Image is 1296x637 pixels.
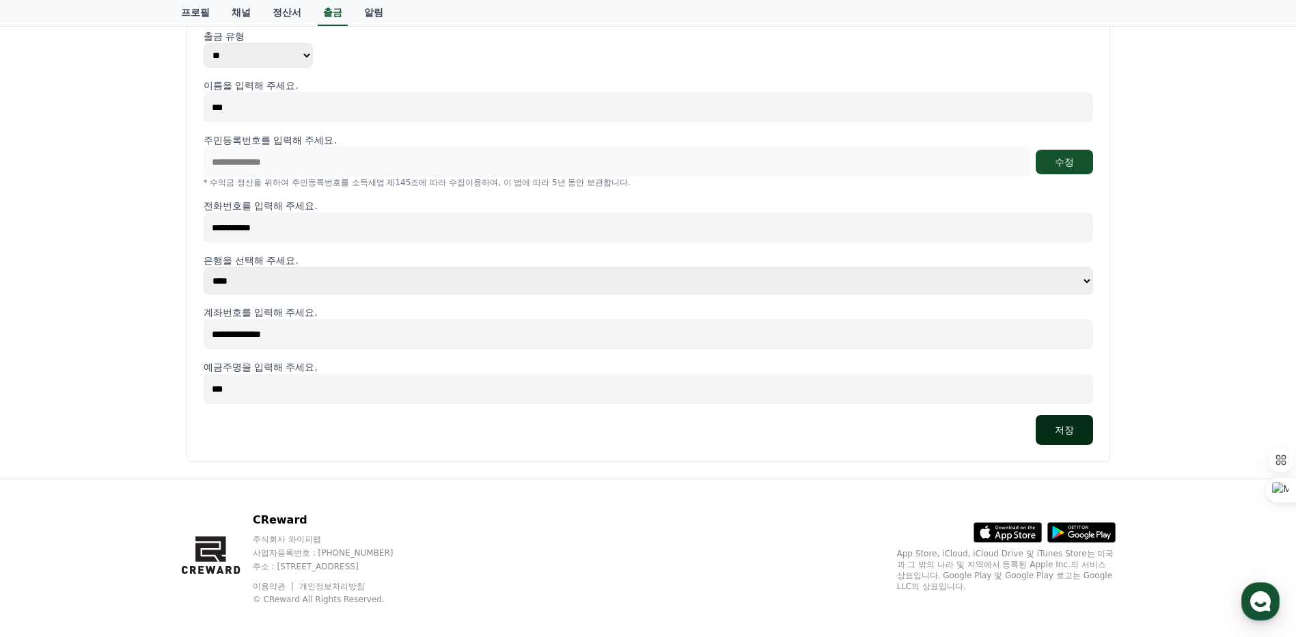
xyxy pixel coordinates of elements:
[204,79,1093,92] p: 이름을 입력해 주세요.
[204,199,1093,213] p: 전화번호를 입력해 주세요.
[204,254,1093,267] p: 은행을 선택해 주세요.
[211,454,228,465] span: 설정
[43,454,51,465] span: 홈
[1036,150,1093,174] button: 수정
[253,534,419,545] p: 주식회사 와이피랩
[125,455,141,465] span: 대화
[299,582,365,591] a: 개인정보처리방침
[1036,415,1093,445] button: 저장
[204,29,1093,43] p: 출금 유형
[176,433,262,467] a: 설정
[253,594,419,605] p: © CReward All Rights Reserved.
[204,360,1093,374] p: 예금주명을 입력해 주세요.
[204,133,337,147] p: 주민등록번호를 입력해 주세요.
[897,548,1116,592] p: App Store, iCloud, iCloud Drive 및 iTunes Store는 미국과 그 밖의 나라 및 지역에서 등록된 Apple Inc.의 서비스 상표입니다. Goo...
[90,433,176,467] a: 대화
[204,177,1093,188] p: * 수익금 정산을 위하여 주민등록번호를 소득세법 제145조에 따라 수집이용하며, 이 법에 따라 5년 동안 보관합니다.
[253,561,419,572] p: 주소 : [STREET_ADDRESS]
[204,306,1093,319] p: 계좌번호를 입력해 주세요.
[253,547,419,558] p: 사업자등록번호 : [PHONE_NUMBER]
[253,582,296,591] a: 이용약관
[253,512,419,528] p: CReward
[4,433,90,467] a: 홈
